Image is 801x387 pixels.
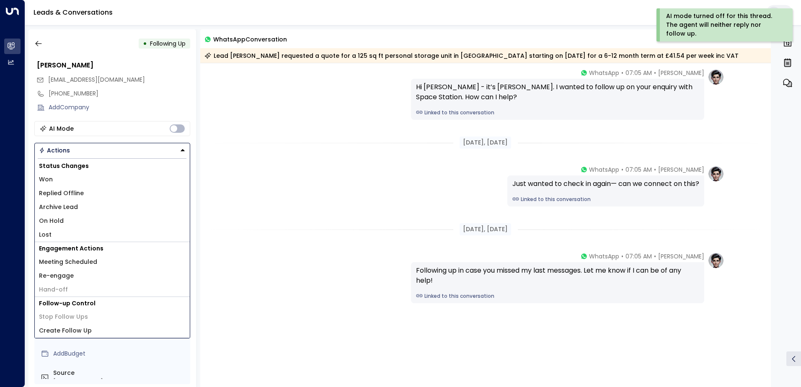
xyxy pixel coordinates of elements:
[39,326,92,335] span: Create Follow Up
[150,39,186,48] span: Following Up
[34,8,113,17] a: Leads & Conversations
[53,349,187,358] div: AddBudget
[708,69,724,85] img: profile-logo.png
[589,252,619,261] span: WhatsApp
[416,292,699,300] a: Linked to this conversation
[621,252,623,261] span: •
[49,124,74,133] div: AI Mode
[48,75,145,84] span: [EMAIL_ADDRESS][DOMAIN_NAME]
[460,137,511,149] div: [DATE], [DATE]
[39,258,97,266] span: Meeting Scheduled
[49,103,190,112] div: AddCompany
[708,252,724,269] img: profile-logo.png
[213,34,287,44] span: WhatsApp Conversation
[53,369,187,377] label: Source
[460,223,511,235] div: [DATE], [DATE]
[143,36,147,51] div: •
[34,143,190,158] div: Button group with a nested menu
[621,165,623,174] span: •
[49,89,190,98] div: [PHONE_NUMBER]
[658,69,704,77] span: [PERSON_NAME]
[654,252,656,261] span: •
[37,60,190,70] div: [PERSON_NAME]
[39,217,64,225] span: On Hold
[512,196,699,203] a: Linked to this conversation
[39,285,68,294] span: Hand-off
[39,312,88,321] span: Stop Follow Ups
[589,165,619,174] span: WhatsApp
[39,147,70,154] div: Actions
[625,69,652,77] span: 07:05 AM
[654,165,656,174] span: •
[625,252,652,261] span: 07:05 AM
[666,12,781,38] div: AI mode turned off for this thread. The agent will neither reply nor follow up.
[53,377,187,386] div: [PHONE_NUMBER]
[39,230,52,239] span: Lost
[654,69,656,77] span: •
[416,109,699,116] a: Linked to this conversation
[416,82,699,102] div: Hi [PERSON_NAME] - it’s [PERSON_NAME]. I wanted to follow up on your enquiry with Space Station. ...
[48,75,145,84] span: s_beddow@yahoo.com
[34,143,190,158] button: Actions
[658,252,704,261] span: [PERSON_NAME]
[35,242,190,255] h1: Engagement Actions
[512,179,699,189] div: Just wanted to check in again— can we connect on this?
[621,69,623,77] span: •
[35,297,190,310] h1: Follow-up Control
[416,266,699,286] div: Following up in case you missed my last messages. Let me know if I can be of any help!
[658,165,704,174] span: [PERSON_NAME]
[39,271,74,280] span: Re-engage
[39,189,84,198] span: Replied Offline
[708,165,724,182] img: profile-logo.png
[35,160,190,173] h1: Status Changes
[589,69,619,77] span: WhatsApp
[39,203,78,212] span: Archive Lead
[625,165,652,174] span: 07:05 AM
[204,52,739,60] div: Lead [PERSON_NAME] requested a quote for a 125 sq ft personal storage unit in [GEOGRAPHIC_DATA] s...
[39,175,53,184] span: Won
